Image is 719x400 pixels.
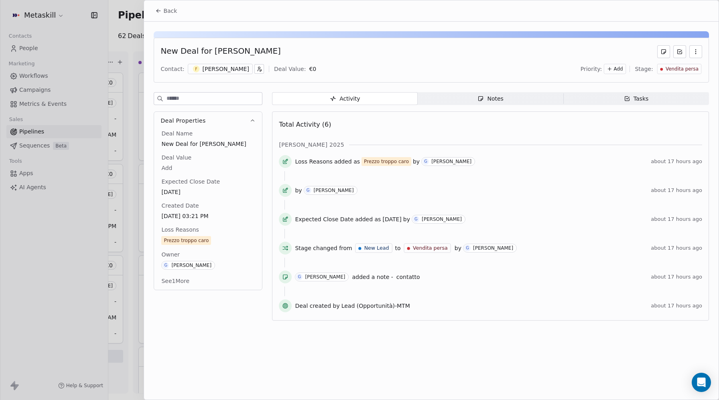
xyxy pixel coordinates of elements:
[651,187,702,194] span: about 17 hours ago
[171,263,211,268] div: [PERSON_NAME]
[355,215,381,223] span: added as
[666,66,699,73] span: Vendita persa
[274,65,306,73] div: Deal Value:
[161,140,255,148] span: New Deal for [PERSON_NAME]
[424,158,427,165] div: G
[473,245,513,251] div: [PERSON_NAME]
[651,158,702,165] span: about 17 hours ago
[307,187,310,194] div: G
[295,158,332,166] span: Loss Reasons
[422,216,462,222] div: [PERSON_NAME]
[160,117,205,125] span: Deal Properties
[279,121,331,128] span: Total Activity (6)
[298,274,301,280] div: G
[164,236,209,244] div: Prezzo troppo caro
[334,158,360,166] span: added as
[295,244,352,252] span: Stage changed from
[314,188,354,193] div: [PERSON_NAME]
[413,244,448,252] span: Vendita persa
[396,272,420,282] a: contatto
[396,274,420,280] span: contatto
[466,245,469,251] div: G
[160,251,181,259] span: Owner
[364,158,409,166] div: Prezzo troppo caro
[160,202,200,210] span: Created Date
[624,95,649,103] div: Tasks
[455,244,461,252] span: by
[203,65,249,73] div: [PERSON_NAME]
[305,274,345,280] div: [PERSON_NAME]
[160,178,221,186] span: Expected Close Date
[635,65,653,73] span: Stage:
[413,158,420,166] span: by
[651,303,702,309] span: about 17 hours ago
[692,373,711,392] div: Open Intercom Messenger
[651,216,702,222] span: about 17 hours ago
[160,129,194,137] span: Deal Name
[581,65,602,73] span: Priority:
[160,226,200,234] span: Loss Reasons
[161,188,255,196] span: [DATE]
[477,95,503,103] div: Notes
[165,262,168,269] div: G
[156,274,194,288] button: See1More
[651,245,702,251] span: about 17 hours ago
[154,129,262,290] div: Deal Properties
[279,141,344,149] span: [PERSON_NAME] 2025
[395,244,400,252] span: to
[614,66,623,73] span: Add
[382,215,401,223] span: [DATE]
[163,7,177,15] span: Back
[414,216,418,222] div: G
[150,4,182,18] button: Back
[403,215,410,223] span: by
[160,45,280,58] div: New Deal for [PERSON_NAME]
[651,274,702,280] span: about 17 hours ago
[161,164,255,172] span: Add
[295,215,353,223] span: Expected Close Date
[295,186,302,194] span: by
[352,273,393,281] span: added a note -
[295,302,339,310] span: Deal created by
[161,212,255,220] span: [DATE] 03:21 PM
[154,112,262,129] button: Deal Properties
[160,65,184,73] div: Contact:
[431,159,471,164] div: [PERSON_NAME]
[364,244,389,252] span: New Lead
[341,302,410,310] span: Lead (Opportunità)-MTM
[193,66,199,73] span: F
[309,66,316,72] span: € 0
[160,154,193,162] span: Deal Value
